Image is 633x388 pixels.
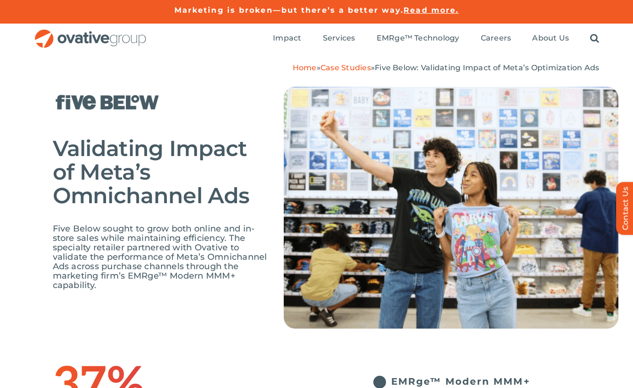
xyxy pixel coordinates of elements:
a: Services [323,33,355,44]
nav: Menu [273,24,599,54]
img: Five Below [53,87,162,118]
a: Read more. [403,6,459,15]
h5: EMRge™ Modern MMM+ [391,376,618,387]
span: Validating Impact of Meta’s Omnichannel Ads [53,135,250,209]
a: Careers [481,33,511,44]
a: Impact [273,33,301,44]
span: Five Below sought to grow both online and in-store sales while maintaining efficiency. The specia... [53,223,267,290]
span: Careers [481,33,511,43]
a: Case Studies [321,63,371,72]
span: Impact [273,33,301,43]
span: » » [293,63,600,72]
span: Services [323,33,355,43]
span: About Us [532,33,569,43]
a: Marketing is broken—but there’s a better way. [174,6,404,15]
span: Five Below: Validating Impact of Meta’s Optimization Ads [375,63,599,72]
img: Five-Below-4.png [284,87,618,329]
a: EMRge™ Technology [377,33,460,44]
span: EMRge™ Technology [377,33,460,43]
a: About Us [532,33,569,44]
a: Home [293,63,317,72]
a: Search [590,33,599,44]
a: OG_Full_horizontal_RGB [34,28,147,37]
